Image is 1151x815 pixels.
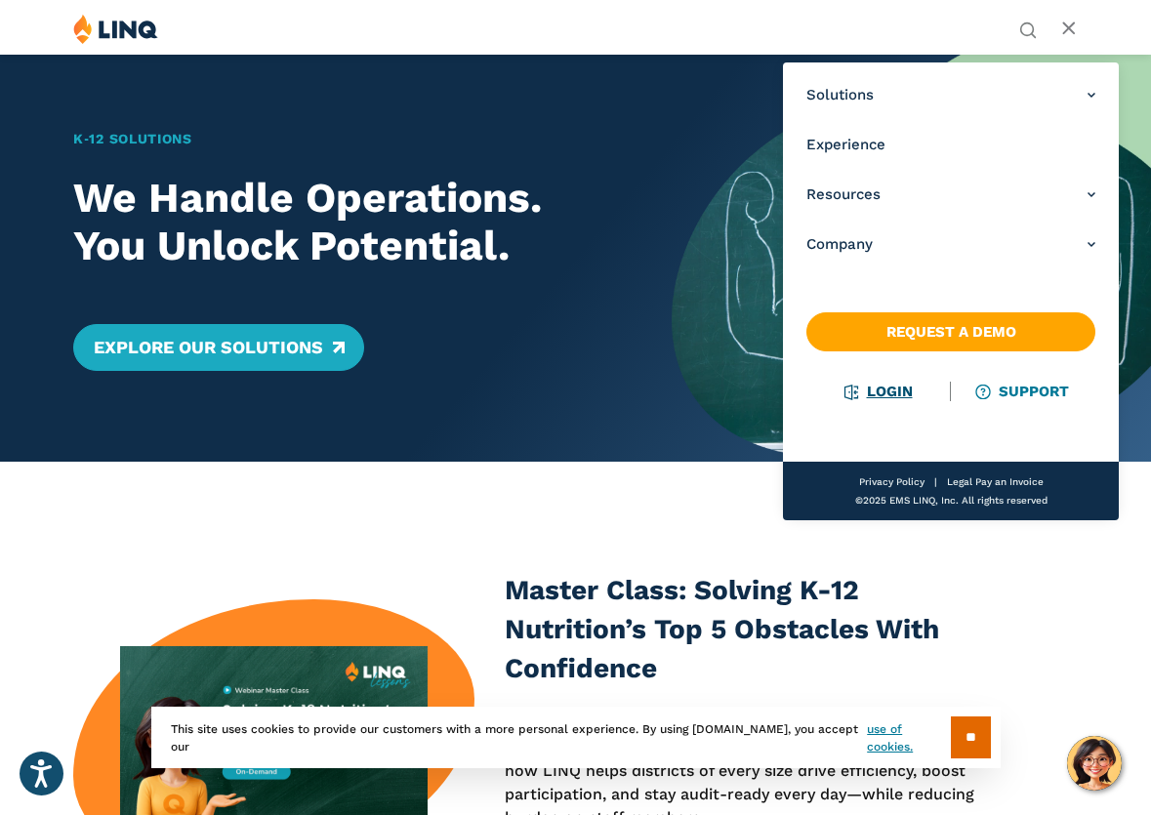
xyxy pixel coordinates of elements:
[73,174,624,269] h2: We Handle Operations. You Unlock Potential.
[73,129,624,149] h1: K‑12 Solutions
[806,234,873,255] span: Company
[806,85,874,105] span: Solutions
[151,707,1001,768] div: This site uses cookies to provide our customers with a more personal experience. By using [DOMAIN...
[1061,19,1078,40] button: Open Main Menu
[947,476,972,487] a: Legal
[867,720,950,755] a: use of cookies.
[672,54,1151,462] img: Home Banner
[1067,736,1122,791] button: Hello, have a question? Let’s chat.
[977,383,1069,400] a: Support
[806,85,1095,105] a: Solutions
[855,495,1048,506] span: ©2025 EMS LINQ, Inc. All rights reserved
[975,476,1044,487] a: Pay an Invoice
[806,135,1095,155] a: Experience
[73,324,363,371] a: Explore Our Solutions
[806,135,885,155] span: Experience
[806,312,1095,351] a: Request a Demo
[859,476,925,487] a: Privacy Policy
[845,383,913,400] a: Login
[1019,14,1037,37] nav: Utility Navigation
[806,184,881,205] span: Resources
[806,184,1095,205] a: Resources
[505,571,992,687] h3: Master Class: Solving K-12 Nutrition’s Top 5 Obstacles With Confidence
[806,234,1095,255] a: Company
[783,62,1119,520] nav: Primary Navigation
[73,14,158,44] img: LINQ | K‑12 Software
[1019,20,1037,37] button: Open Search Bar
